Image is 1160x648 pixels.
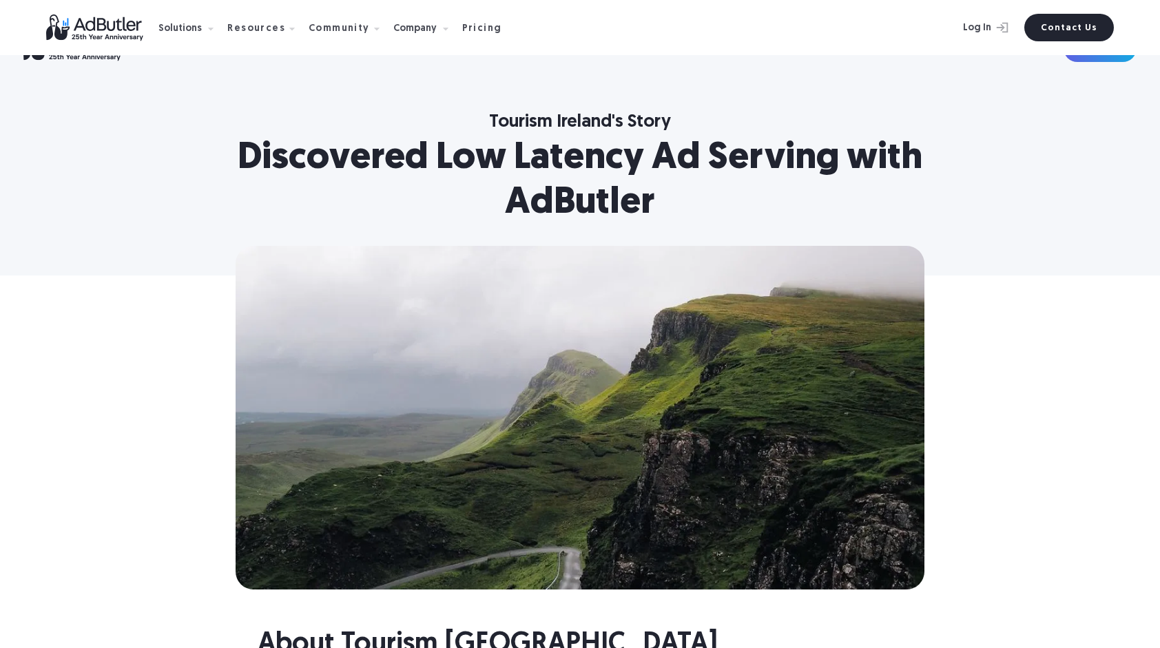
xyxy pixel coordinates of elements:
[227,24,285,34] div: Resources
[393,24,437,34] div: Company
[489,112,671,133] div: Tourism Ireland's Story
[309,24,370,34] div: Community
[158,24,202,34] div: Solutions
[1024,14,1114,41] a: Contact Us
[462,24,502,34] div: Pricing
[926,14,1016,41] a: Log In
[462,21,513,34] a: Pricing
[236,137,924,227] h1: Discovered Low Latency Ad Serving with AdButler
